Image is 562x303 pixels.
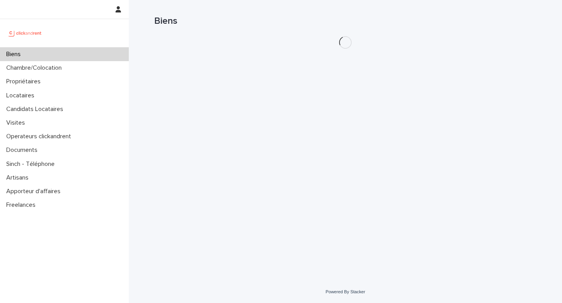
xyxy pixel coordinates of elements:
[3,64,68,72] p: Chambre/Colocation
[3,174,35,181] p: Artisans
[3,78,47,85] p: Propriétaires
[3,133,77,140] p: Operateurs clickandrent
[3,201,42,209] p: Freelances
[3,106,69,113] p: Candidats Locataires
[3,92,41,99] p: Locataires
[325,289,365,294] a: Powered By Stacker
[3,160,61,168] p: Sinch - Téléphone
[3,146,44,154] p: Documents
[3,119,31,127] p: Visites
[3,51,27,58] p: Biens
[6,25,44,41] img: UCB0brd3T0yccxBKYDjQ
[3,188,67,195] p: Apporteur d'affaires
[154,16,537,27] h1: Biens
